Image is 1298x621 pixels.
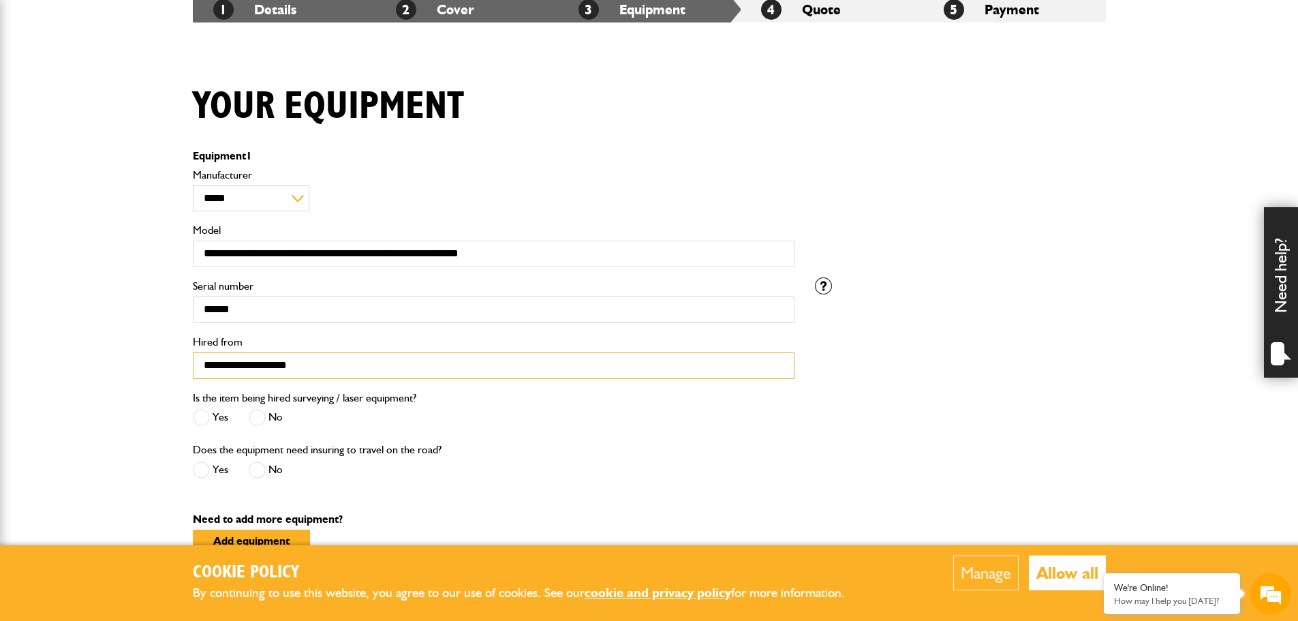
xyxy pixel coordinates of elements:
[193,583,867,604] p: By continuing to use this website, you agree to our use of cookies. See our for more information.
[193,444,442,455] label: Does the equipment need insuring to travel on the road?
[18,247,249,408] textarea: Type your message and hit 'Enter'
[193,530,310,552] button: Add equipment
[213,1,296,18] a: 1Details
[23,76,57,95] img: d_20077148190_company_1631870298795_20077148190
[249,409,283,426] label: No
[193,225,794,236] label: Model
[18,166,249,196] input: Enter your email address
[185,420,247,438] em: Start Chat
[396,1,474,18] a: 2Cover
[193,281,794,292] label: Serial number
[193,170,794,181] label: Manufacturer
[1029,556,1106,590] button: Allow all
[1114,582,1230,594] div: We're Online!
[585,585,731,601] a: cookie and privacy policy
[1264,207,1298,378] div: Need help?
[193,151,794,162] p: Equipment
[18,207,249,237] input: Enter your phone number
[193,84,464,130] h1: Your equipment
[1114,596,1230,606] p: How may I help you today?
[193,514,1106,525] p: Need to add more equipment?
[193,337,794,348] label: Hired from
[193,393,416,404] label: Is the item being hired surveying / laser equipment?
[246,149,252,162] span: 1
[193,562,867,584] h2: Cookie Policy
[249,461,283,479] label: No
[71,76,229,94] div: Chat with us now
[193,409,228,426] label: Yes
[223,7,256,40] div: Minimize live chat window
[193,461,228,479] label: Yes
[953,556,1019,590] button: Manage
[18,126,249,156] input: Enter your last name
